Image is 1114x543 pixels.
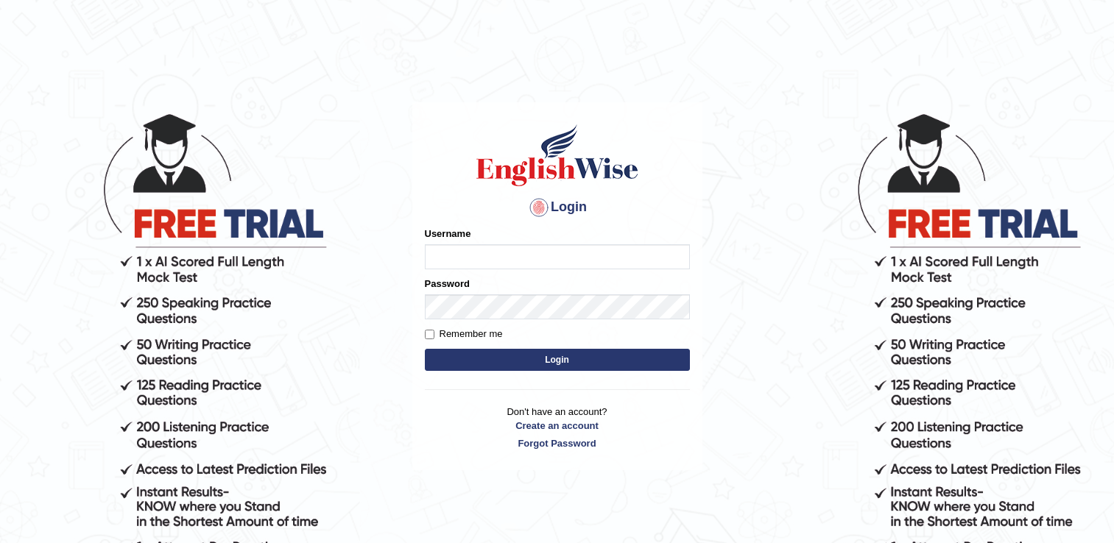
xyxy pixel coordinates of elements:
label: Username [425,227,471,241]
h4: Login [425,196,690,219]
p: Don't have an account? [425,405,690,450]
img: Logo of English Wise sign in for intelligent practice with AI [473,122,641,188]
label: Remember me [425,327,503,341]
a: Forgot Password [425,436,690,450]
button: Login [425,349,690,371]
label: Password [425,277,470,291]
input: Remember me [425,330,434,339]
a: Create an account [425,419,690,433]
